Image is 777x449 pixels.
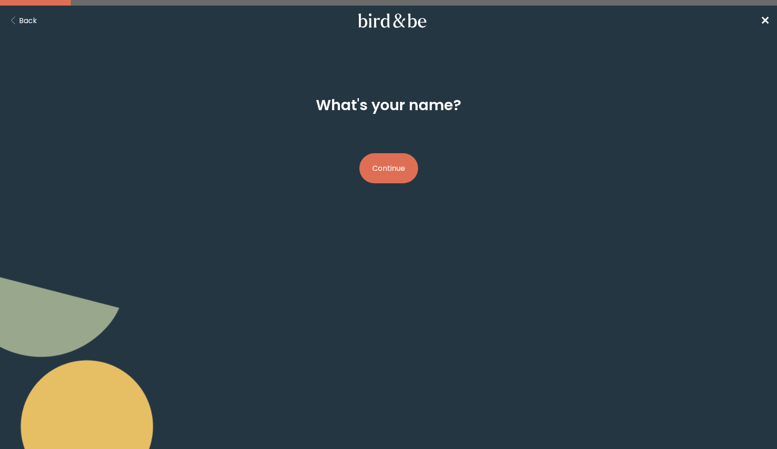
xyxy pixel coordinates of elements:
[316,94,461,116] h2: What's your name?
[760,12,770,29] a: ✕
[359,153,418,183] button: Continue
[7,15,37,26] button: Back Button
[731,405,768,440] iframe: Gorgias live chat messenger
[760,13,770,28] span: ✕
